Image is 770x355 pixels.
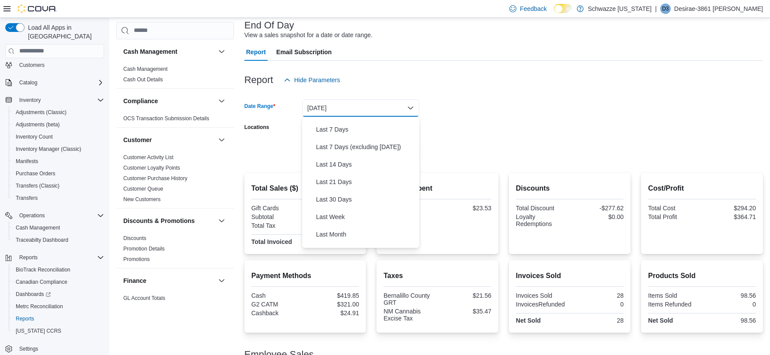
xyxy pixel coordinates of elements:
span: Transfers (Classic) [16,182,59,189]
a: Dashboards [9,288,108,300]
h3: Finance [123,276,146,285]
button: Customers [2,59,108,71]
button: Customer [123,136,215,144]
a: Inventory Manager (Classic) [12,144,85,154]
button: Finance [216,275,227,286]
button: Transfers (Classic) [9,180,108,192]
button: Settings [2,342,108,355]
button: Reports [9,313,108,325]
div: View a sales snapshot for a date or date range. [244,31,373,40]
span: Promotion Details [123,245,165,252]
a: Adjustments (Classic) [12,107,70,118]
div: Customer [116,152,234,208]
div: Bernalillo County GRT [383,292,436,306]
span: Adjustments (beta) [16,121,60,128]
span: Inventory Manager (Classic) [16,146,81,153]
a: Customer Loyalty Points [123,165,180,171]
span: Washington CCRS [12,326,104,336]
input: Dark Mode [554,4,572,13]
span: Inventory Count [16,133,53,140]
span: Metrc Reconciliation [16,303,63,310]
div: Compliance [116,113,234,127]
span: Hide Parameters [294,76,340,84]
div: $24.91 [307,310,359,317]
h3: Compliance [123,97,158,105]
h2: Taxes [383,271,491,281]
div: Select listbox [302,117,419,248]
strong: Net Sold [648,317,673,324]
button: Traceabilty Dashboard [9,234,108,246]
h2: Products Sold [648,271,756,281]
span: Operations [19,212,45,219]
span: Dashboards [16,291,51,298]
div: 28 [571,317,624,324]
button: Reports [2,251,108,264]
a: Purchase Orders [12,168,59,179]
span: Manifests [12,156,104,167]
div: Loyalty Redemptions [516,213,568,227]
a: Promotions [123,256,150,262]
span: Load All Apps in [GEOGRAPHIC_DATA] [24,23,104,41]
a: OCS Transaction Submission Details [123,115,209,122]
div: 28 [571,292,624,299]
div: $35.47 [439,308,491,315]
div: Finance [116,293,234,317]
a: Customer Queue [123,186,163,192]
a: Customer Purchase History [123,175,188,181]
span: Canadian Compliance [16,278,67,285]
button: Purchase Orders [9,167,108,180]
span: Dashboards [12,289,104,299]
a: Metrc Reconciliation [12,301,66,312]
div: $364.71 [704,213,756,220]
span: Customers [19,62,45,69]
a: Customers [16,60,48,70]
span: Reports [12,313,104,324]
a: Reports [12,313,38,324]
button: Adjustments (Classic) [9,106,108,118]
span: Adjustments (Classic) [16,109,66,116]
a: Cash Out Details [123,77,163,83]
span: D3 [662,3,669,14]
a: Customer Activity List [123,154,174,160]
span: Cash Out Details [123,76,163,83]
div: 0 [571,301,624,308]
h2: Cost/Profit [648,183,756,194]
a: Cash Management [123,66,167,72]
span: New Customers [123,196,160,203]
span: Last 14 Days [316,159,416,170]
button: Catalog [2,77,108,89]
button: Manifests [9,155,108,167]
div: $23.53 [439,205,491,212]
a: Dashboards [12,289,54,299]
span: Purchase Orders [12,168,104,179]
span: Email Subscription [276,43,332,61]
div: Total Profit [648,213,700,220]
span: Adjustments (Classic) [12,107,104,118]
h2: Discounts [516,183,624,194]
strong: Net Sold [516,317,541,324]
button: Transfers [9,192,108,204]
button: Finance [123,276,215,285]
div: 98.56 [704,292,756,299]
span: Customer Queue [123,185,163,192]
div: G2 CATM [251,301,303,308]
button: Discounts & Promotions [216,216,227,226]
span: Metrc Reconciliation [12,301,104,312]
button: Customer [216,135,227,145]
button: Discounts & Promotions [123,216,215,225]
button: Cash Management [9,222,108,234]
button: Metrc Reconciliation [9,300,108,313]
div: Subtotal [251,213,303,220]
a: Inventory Count [12,132,56,142]
div: 0 [704,301,756,308]
button: Cash Management [123,47,215,56]
span: Last 30 Days [316,194,416,205]
div: Desirae-3861 Matthews [660,3,671,14]
span: Inventory Manager (Classic) [12,144,104,154]
div: 98.56 [704,317,756,324]
span: Last 7 Days [316,124,416,135]
div: $419.85 [307,292,359,299]
h3: Cash Management [123,47,178,56]
span: Cash Management [123,66,167,73]
span: Reports [16,315,34,322]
